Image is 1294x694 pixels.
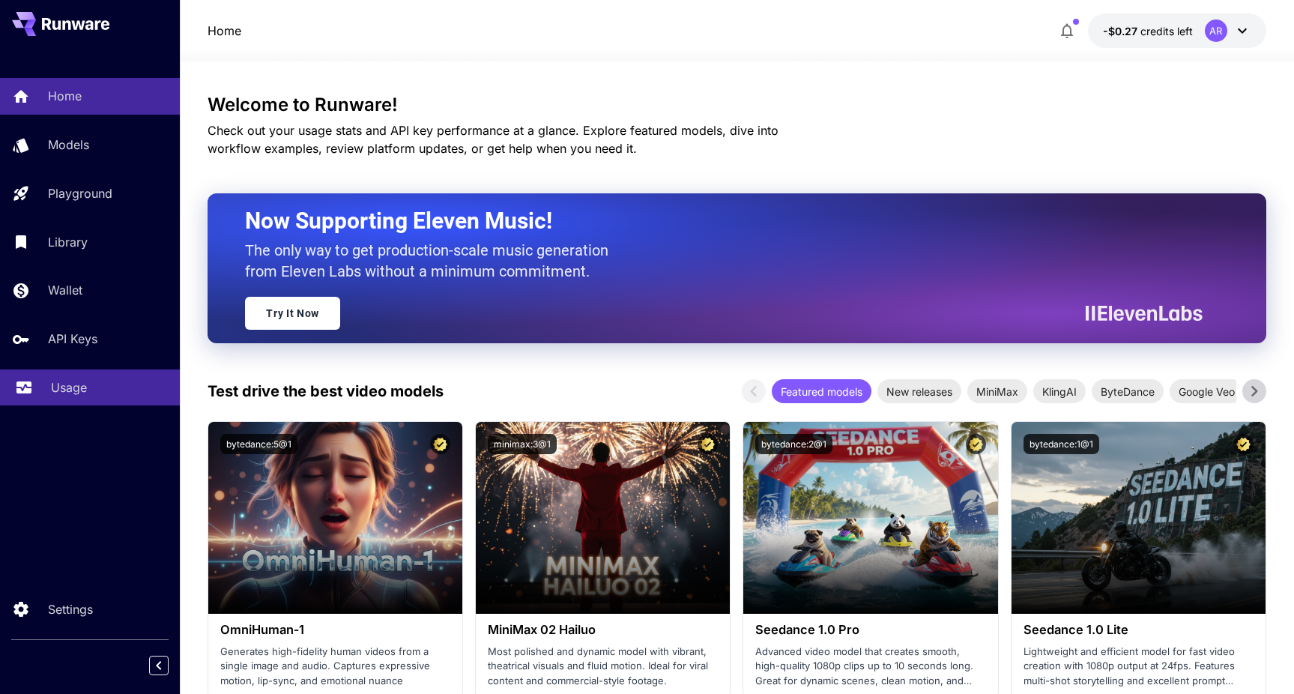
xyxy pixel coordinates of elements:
button: -$0.26827AR [1088,13,1266,48]
p: API Keys [48,330,97,348]
button: Certified Model – Vetted for best performance and includes a commercial license. [966,434,986,454]
span: New releases [877,384,961,399]
p: Advanced video model that creates smooth, high-quality 1080p clips up to 10 seconds long. Great f... [755,645,985,689]
button: Certified Model – Vetted for best performance and includes a commercial license. [698,434,718,454]
div: KlingAI [1033,379,1086,403]
h3: Seedance 1.0 Pro [755,623,985,637]
img: alt [743,422,997,614]
p: Test drive the best video models [208,380,444,402]
img: alt [208,422,462,614]
p: Most polished and dynamic model with vibrant, theatrical visuals and fluid motion. Ideal for vira... [488,645,718,689]
div: Featured models [772,379,871,403]
p: Settings [48,600,93,618]
a: Try It Now [245,297,340,330]
h3: Welcome to Runware! [208,94,1266,115]
span: MiniMax [967,384,1027,399]
span: Check out your usage stats and API key performance at a glance. Explore featured models, dive int... [208,123,778,156]
img: alt [476,422,730,614]
h3: OmniHuman‑1 [220,623,450,637]
p: The only way to get production-scale music generation from Eleven Labs without a minimum commitment. [245,240,620,282]
p: Generates high-fidelity human videos from a single image and audio. Captures expressive motion, l... [220,645,450,689]
p: Home [48,87,82,105]
button: minimax:3@1 [488,434,557,454]
div: ByteDance [1092,379,1164,403]
p: Lightweight and efficient model for fast video creation with 1080p output at 24fps. Features mult... [1024,645,1254,689]
div: Collapse sidebar [160,652,180,679]
nav: breadcrumb [208,22,241,40]
span: ByteDance [1092,384,1164,399]
h2: Now Supporting Eleven Music! [245,207,1191,235]
span: -$0.27 [1103,25,1140,37]
p: Usage [51,378,87,396]
div: New releases [877,379,961,403]
div: AR [1205,19,1227,42]
span: Google Veo [1170,384,1244,399]
div: MiniMax [967,379,1027,403]
button: Certified Model – Vetted for best performance and includes a commercial license. [1233,434,1254,454]
p: Library [48,233,88,251]
span: KlingAI [1033,384,1086,399]
p: Wallet [48,281,82,299]
button: Certified Model – Vetted for best performance and includes a commercial license. [430,434,450,454]
h3: MiniMax 02 Hailuo [488,623,718,637]
div: Google Veo [1170,379,1244,403]
a: Home [208,22,241,40]
div: -$0.26827 [1103,23,1193,39]
p: Models [48,136,89,154]
button: Collapse sidebar [149,656,169,675]
h3: Seedance 1.0 Lite [1024,623,1254,637]
button: bytedance:2@1 [755,434,832,454]
p: Playground [48,184,112,202]
button: bytedance:5@1 [220,434,297,454]
span: Featured models [772,384,871,399]
button: bytedance:1@1 [1024,434,1099,454]
span: credits left [1140,25,1193,37]
img: alt [1012,422,1266,614]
